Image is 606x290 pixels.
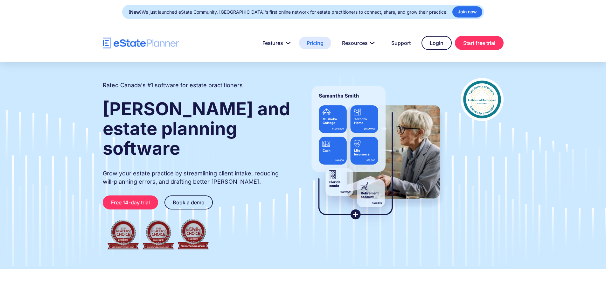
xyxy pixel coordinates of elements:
a: Book a demo [164,195,213,209]
a: Start free trial [455,36,504,50]
strong: [PERSON_NAME] and estate planning software [103,98,290,159]
a: Login [421,36,452,50]
h2: Rated Canada's #1 software for estate practitioners [103,81,243,89]
a: Features [255,37,296,49]
a: Free 14-day trial [103,195,158,209]
a: Resources [334,37,380,49]
img: estate planner showing wills to their clients, using eState Planner, a leading estate planning so... [304,78,448,228]
a: Join now [452,6,482,18]
a: Support [384,37,418,49]
p: Grow your estate practice by streamlining client intake, reducing will-planning errors, and draft... [103,169,291,186]
div: We just launched eState Community, [GEOGRAPHIC_DATA]'s first online network for estate practition... [129,8,448,17]
a: home [103,38,179,49]
strong: [New] [129,9,142,15]
a: Pricing [299,37,331,49]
